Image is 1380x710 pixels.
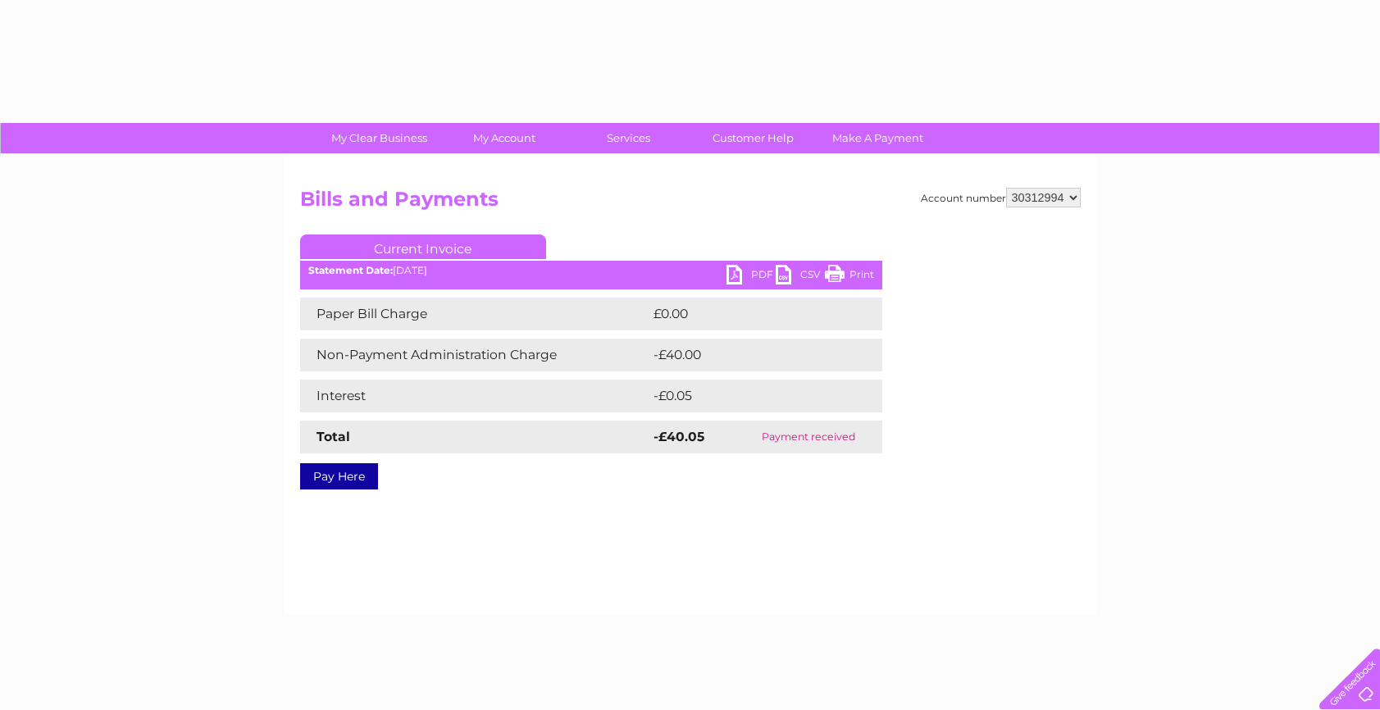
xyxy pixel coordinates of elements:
[300,188,1081,219] h2: Bills and Payments
[300,234,546,259] a: Current Invoice
[649,380,848,412] td: -£0.05
[312,123,447,153] a: My Clear Business
[921,188,1081,207] div: Account number
[735,421,882,453] td: Payment received
[300,339,649,371] td: Non-Payment Administration Charge
[300,463,378,489] a: Pay Here
[825,265,874,289] a: Print
[726,265,776,289] a: PDF
[317,429,350,444] strong: Total
[436,123,572,153] a: My Account
[308,264,393,276] b: Statement Date:
[649,339,853,371] td: -£40.00
[561,123,696,153] a: Services
[810,123,945,153] a: Make A Payment
[776,265,825,289] a: CSV
[300,298,649,330] td: Paper Bill Charge
[685,123,821,153] a: Customer Help
[649,298,845,330] td: £0.00
[300,380,649,412] td: Interest
[654,429,704,444] strong: -£40.05
[300,265,882,276] div: [DATE]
